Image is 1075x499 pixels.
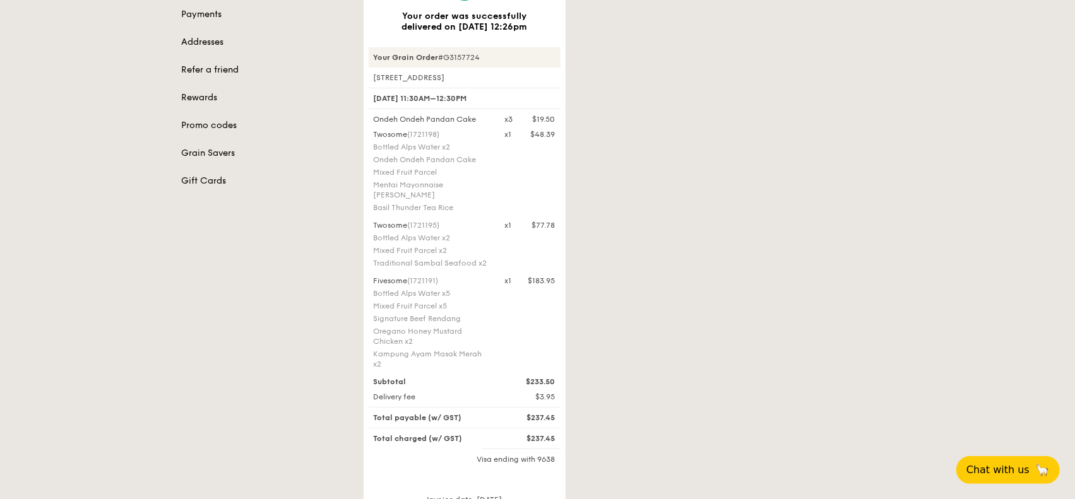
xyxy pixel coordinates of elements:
[374,413,462,422] span: Total payable (w/ GST)
[366,392,497,402] div: Delivery fee
[374,314,490,324] div: Signature Beef Rendang
[182,64,348,76] a: Refer a friend
[366,377,497,387] div: Subtotal
[374,276,490,286] div: Fivesome
[528,276,555,286] div: $183.95
[366,433,497,443] div: Total charged (w/ GST)
[408,221,440,230] span: (1721195)
[531,129,555,139] div: $48.39
[966,462,1030,478] span: Chat with us
[374,142,490,152] div: Bottled Alps Water x2
[408,130,440,139] span: (1721198)
[182,147,348,160] a: Grain Savers
[374,53,439,62] strong: Your Grain Order
[374,180,490,200] div: Mentai Mayonnaise [PERSON_NAME]
[374,220,490,230] div: Twosome
[374,258,490,268] div: Traditional Sambal Seafood x2
[369,88,561,109] div: [DATE] 11:30AM–12:30PM
[497,392,563,402] div: $3.95
[497,377,563,387] div: $233.50
[505,220,512,230] div: x1
[374,326,490,346] div: Oregano Honey Mustard Chicken x2
[374,245,490,255] div: Mixed Fruit Parcel x2
[374,129,490,139] div: Twosome
[374,167,490,177] div: Mixed Fruit Parcel
[505,114,513,124] div: x3
[369,47,561,68] div: #G3157724
[182,8,348,21] a: Payments
[1035,462,1050,478] span: 🦙
[408,276,439,285] span: (1721191)
[374,301,490,311] div: Mixed Fruit Parcel x5
[369,73,561,83] div: [STREET_ADDRESS]
[374,288,490,298] div: Bottled Alps Water x5
[182,91,348,104] a: Rewards
[182,175,348,187] a: Gift Cards
[497,413,563,423] div: $237.45
[182,36,348,49] a: Addresses
[374,155,490,165] div: Ondeh Ondeh Pandan Cake
[505,129,512,139] div: x1
[369,454,561,464] div: Visa ending with 9638
[182,119,348,132] a: Promo codes
[374,233,490,243] div: Bottled Alps Water x2
[374,349,490,369] div: Kampung Ayam Masak Merah x2
[374,203,490,213] div: Basil Thunder Tea Rice
[956,456,1060,484] button: Chat with us🦙
[533,114,555,124] div: $19.50
[532,220,555,230] div: $77.78
[366,114,497,124] div: Ondeh Ondeh Pandan Cake
[384,11,545,32] h3: Your order was successfully delivered on [DATE] 12:26pm
[497,433,563,443] div: $237.45
[505,276,512,286] div: x1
